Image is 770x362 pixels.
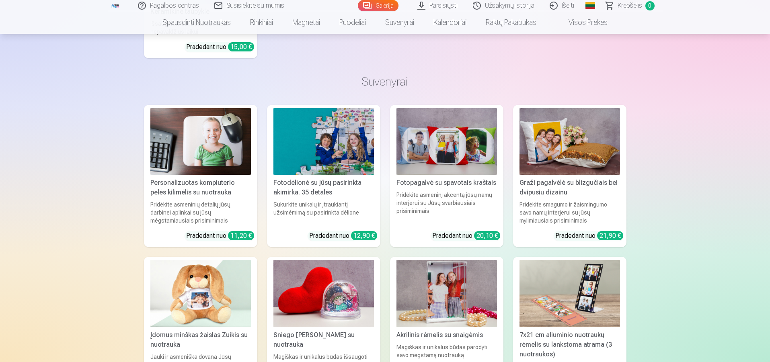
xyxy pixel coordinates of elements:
[546,11,617,34] a: Visos prekės
[519,108,620,175] img: Graži pagalvėlė su blizgučiais bei dvipusiu dizainu
[597,231,623,240] div: 21,90 €
[393,330,500,340] div: Akrilinis rėmelis su snaigėmis
[645,1,655,10] span: 0
[519,260,620,327] img: 7x21 cm aliuminio nuotraukų rėmelis su lankstoma atrama (3 nuotraukos)
[330,11,376,34] a: Puodeliai
[150,74,620,89] h3: Suvenyrai
[516,200,623,225] div: Pridėkite smagumo ir žaismingumo savo namų interjerui su jūsų mylimiausiais prisiminimais
[228,42,254,51] div: 15,00 €
[351,231,377,240] div: 12,90 €
[240,11,283,34] a: Rinkiniai
[513,105,626,247] a: Graži pagalvėlė su blizgučiais bei dvipusiu dizainuGraži pagalvėlė su blizgučiais bei dvipusiu di...
[283,11,330,34] a: Magnetai
[267,105,380,247] a: Fotodėlionė su jūsų pasirinkta akimirka. 35 detalėsFotodėlionė su jūsų pasirinkta akimirka. 35 de...
[150,260,251,327] img: Įdomus minškas žaislas Zuikis su nuotrauka
[144,105,257,247] a: Personalizuotas kompiuterio pelės kilimėlis su nuotraukaPersonalizuotas kompiuterio pelės kilimėl...
[309,231,377,241] div: Pradedant nuo
[270,330,377,350] div: Sniego [PERSON_NAME] su nuotrauka
[147,330,254,350] div: Įdomus minškas žaislas Zuikis su nuotrauka
[147,178,254,197] div: Personalizuotas kompiuterio pelės kilimėlis su nuotrauka
[273,260,374,327] img: Sniego kamuolys su nuotrauka
[396,260,497,327] img: Akrilinis rėmelis su snaigėmis
[516,178,623,197] div: Graži pagalvėlė su blizgučiais bei dvipusiu dizainu
[424,11,476,34] a: Kalendoriai
[228,231,254,240] div: 11,20 €
[186,231,254,241] div: Pradedant nuo
[376,11,424,34] a: Suvenyrai
[186,42,254,52] div: Pradedant nuo
[516,330,623,359] div: 7x21 cm aliuminio nuotraukų rėmelis su lankstoma atrama (3 nuotraukos)
[476,11,546,34] a: Raktų pakabukas
[618,1,642,10] span: Krepšelis
[150,108,251,175] img: Personalizuotas kompiuterio pelės kilimėlis su nuotrauka
[147,200,254,225] div: Pridėkite asmeninių detalių jūsų darbinei aplinkai su jūsų mėgstamiausiais prisiminimais
[111,3,120,8] img: /fa2
[270,178,377,197] div: Fotodėlionė su jūsų pasirinkta akimirka. 35 detalės
[396,108,497,175] img: Fotopagalvė su spavotais kraštais
[270,200,377,225] div: Sukurkite unikalų ir įtraukiantį užsimėmimą su pasirinkta dėlione
[432,231,500,241] div: Pradedant nuo
[273,108,374,175] img: Fotodėlionė su jūsų pasirinkta akimirka. 35 detalės
[153,11,240,34] a: Spausdinti nuotraukas
[474,231,500,240] div: 20,10 €
[555,231,623,241] div: Pradedant nuo
[393,191,500,225] div: Pridėkite asmeninį akcentą jūsų namų interjerui su Jūsų svarbiausiais prisiminimais
[390,105,503,247] a: Fotopagalvė su spavotais kraštaisFotopagalvė su spavotais kraštaisPridėkite asmeninį akcentą jūsų...
[393,178,500,188] div: Fotopagalvė su spavotais kraštais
